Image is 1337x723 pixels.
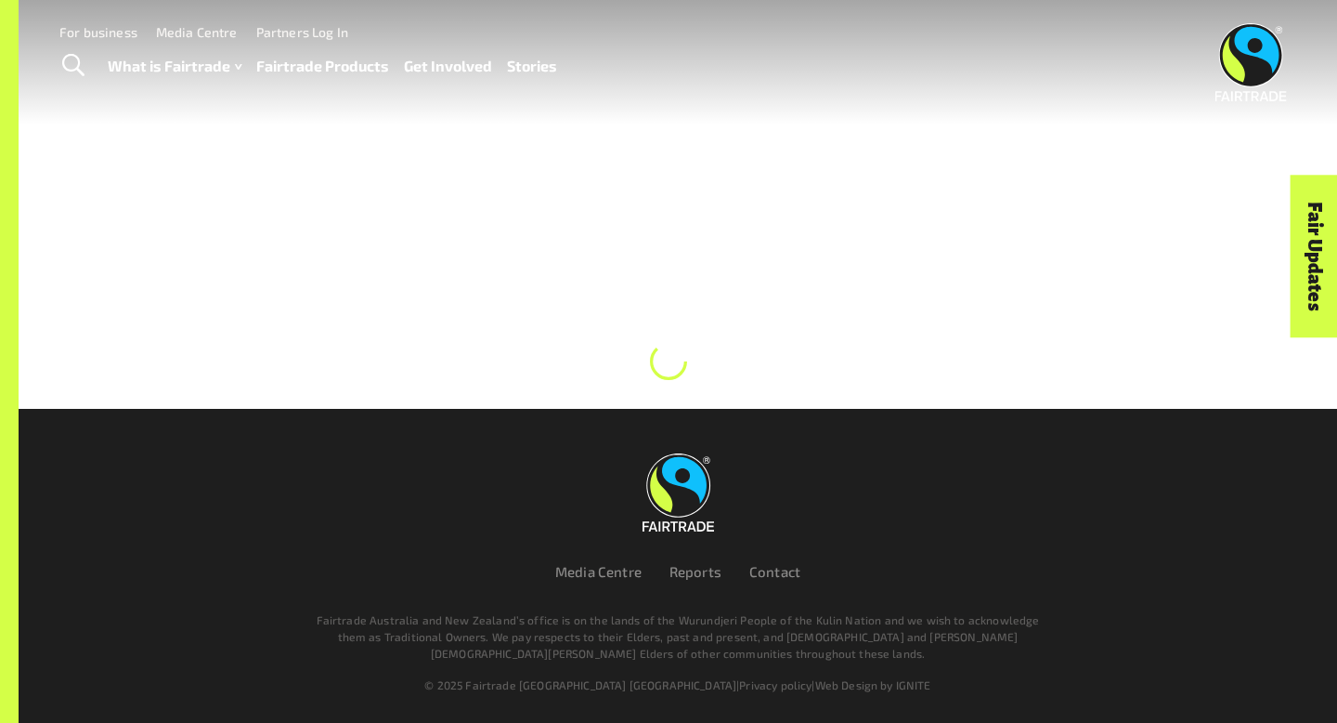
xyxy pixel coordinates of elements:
p: Fairtrade Australia and New Zealand’s office is on the lands of the Wurundjeri People of the Kuli... [308,611,1047,662]
a: Toggle Search [50,43,96,89]
a: Fairtrade Products [256,53,389,80]
img: Fairtrade Australia New Zealand logo [643,454,714,532]
a: Media Centre [156,24,238,40]
a: Media Centre [555,563,642,580]
span: © 2025 Fairtrade [GEOGRAPHIC_DATA] [GEOGRAPHIC_DATA] [424,678,736,691]
a: Contact [749,563,800,580]
a: Stories [507,53,557,80]
a: Reports [669,563,721,580]
div: | | [119,677,1237,693]
a: Privacy policy [739,678,811,691]
a: Partners Log In [256,24,348,40]
a: Web Design by IGNITE [815,678,931,691]
a: Get Involved [404,53,492,80]
a: What is Fairtrade [108,53,241,80]
a: For business [59,24,137,40]
img: Fairtrade Australia New Zealand logo [1215,23,1287,101]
